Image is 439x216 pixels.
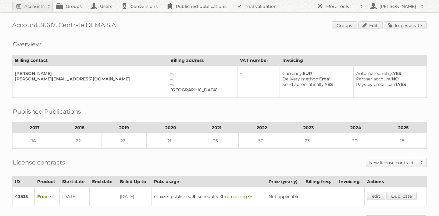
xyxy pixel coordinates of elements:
[266,176,303,187] th: Price (yearly)
[380,122,427,133] th: 2025
[170,71,232,76] div: –,
[34,176,59,187] th: Product
[386,192,417,200] a: Duplicate
[332,133,380,149] td: 20
[358,21,383,29] a: Edit
[239,133,285,149] td: 30
[12,21,427,30] h1: Account 36617: Centrale DEMA S.A.
[34,187,59,206] td: Free ∞
[282,71,348,76] div: EUR
[90,176,117,187] th: End date
[170,82,232,87] div: –,
[195,122,239,133] th: 2021
[151,176,266,187] th: Pub. usage
[239,122,285,133] th: 2022
[282,76,319,82] span: Delivery method:
[384,21,427,29] a: Impersonate
[285,122,332,133] th: 2023
[356,76,422,82] div: NO
[170,76,232,82] div: –,
[225,194,252,199] span: remaining:
[170,87,232,93] div: [GEOGRAPHIC_DATA]
[356,71,393,76] span: Automated retry:
[117,187,152,206] td: [DATE]
[280,55,427,66] th: Invoicing
[378,3,418,9] h2: [PERSON_NAME]
[369,160,417,166] h2: New license contract
[282,82,325,87] span: Send automatically:
[332,21,357,29] a: Groups
[12,176,35,187] th: ID
[192,194,195,199] strong: 8
[59,176,90,187] th: Start date
[195,133,239,149] td: 25
[13,40,41,49] h2: Overview
[282,82,348,87] div: YES
[356,82,422,87] div: YES
[147,133,195,149] td: 21
[147,122,195,133] th: 2020
[102,122,147,133] th: 2019
[332,122,380,133] th: 2024
[326,3,357,9] h2: More tools
[24,3,45,9] h2: Accounts
[356,76,392,82] span: Partner account:
[13,158,65,167] h2: License contracts
[282,71,303,76] span: Currency:
[248,194,252,199] strong: ∞
[266,187,365,206] td: Not applicable.
[220,194,223,199] strong: 0
[365,176,427,187] th: Actions
[12,122,57,133] th: 2017
[380,133,427,149] td: 18
[117,176,152,187] th: Billed Up to
[13,107,81,116] h2: Published Publications
[57,122,102,133] th: 2018
[102,133,147,149] td: 22
[57,133,102,149] td: 22
[237,66,280,98] td: –
[12,187,35,206] td: 43535
[237,55,280,66] th: VAT number
[12,133,57,149] td: 14
[164,194,168,199] strong: ∞
[151,187,266,206] td: max: - published: - scheduled: -
[337,176,365,187] th: Invoicing
[417,158,427,167] span: Toggle
[367,192,385,200] a: edit
[282,76,348,82] div: Email
[366,158,427,167] a: New license contract
[285,133,332,149] td: 23
[303,176,336,187] th: Billing freq.
[59,187,90,206] td: [DATE]
[15,76,163,82] div: [PERSON_NAME][EMAIL_ADDRESS][DOMAIN_NAME]
[12,55,168,66] th: Billing contact
[356,82,398,87] span: Pays by credit card:
[356,71,422,76] div: YES
[168,55,237,66] th: Billing address
[15,71,163,76] div: [PERSON_NAME]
